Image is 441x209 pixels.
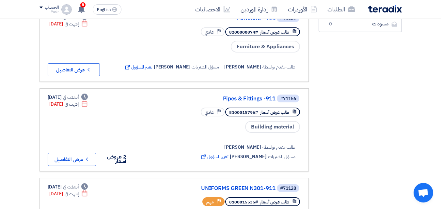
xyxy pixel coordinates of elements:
[224,144,261,151] span: [PERSON_NAME]
[192,64,219,70] span: مسؤل المشتريات
[145,186,276,191] a: UNIFORMS GREEN N301-911
[231,41,300,52] span: Furniture & Appliances
[235,2,283,17] a: إدارة الموردين
[124,64,152,70] span: تغيير المسؤول
[229,109,258,115] span: #8100015796
[262,64,295,70] span: طلب مقدم بواسطة
[48,63,100,76] button: عرض التفاصيل
[93,4,121,15] button: English
[368,5,402,13] img: Teradix logo
[63,94,79,101] span: أنشئت في
[260,109,289,115] span: طلب عرض أسعار
[283,2,322,17] a: الأوردرات
[262,144,295,151] span: طلب مقدم بواسطة
[107,153,126,165] span: 2 عروض أسعار
[280,16,296,21] div: #71159
[49,101,88,108] div: [DATE]
[65,190,79,197] span: إنتهت في
[205,29,214,35] span: عادي
[280,97,296,101] div: #71156
[322,2,360,17] a: الطلبات
[65,101,79,108] span: إنتهت في
[49,190,88,197] div: [DATE]
[48,94,88,101] div: [DATE]
[229,199,258,205] span: #8100015535
[414,183,433,202] a: Open chat
[190,2,235,17] a: الاحصائيات
[39,10,59,14] div: Yasir
[145,96,276,102] a: Pipes & Fittings -911
[206,199,214,205] span: مهم
[61,4,72,15] img: profile_test.png
[45,5,59,10] div: الحساب
[49,21,88,27] div: [DATE]
[319,16,402,32] a: مسودات0
[65,21,79,27] span: إنتهت في
[280,186,296,191] div: #71128
[260,199,289,205] span: طلب عرض أسعار
[268,153,295,160] span: مسؤل المشتريات
[224,64,261,70] span: [PERSON_NAME]
[327,21,335,27] span: 0
[230,153,267,160] span: [PERSON_NAME]
[48,184,88,190] div: [DATE]
[154,64,191,70] span: [PERSON_NAME]
[97,7,111,12] span: English
[229,29,258,35] span: #8200000874
[80,2,86,7] span: 8
[205,109,214,115] span: عادي
[200,153,228,160] span: تغيير المسؤول
[245,121,300,133] span: Building material
[48,153,96,166] button: عرض التفاصيل
[260,29,289,35] span: طلب عرض أسعار
[63,184,79,190] span: أنشئت في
